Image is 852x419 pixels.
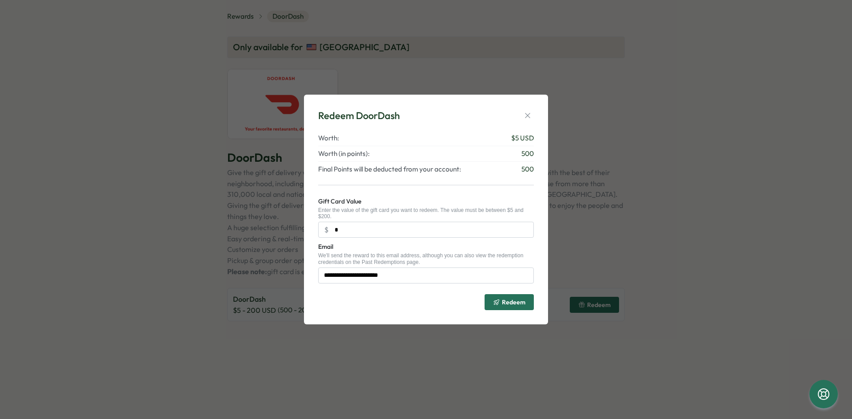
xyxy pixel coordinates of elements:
button: Redeem [485,294,534,310]
label: Email [318,242,333,252]
div: Redeem DoorDash [318,109,400,123]
span: Redeem [502,299,525,305]
label: Gift Card Value [318,197,361,207]
span: 500 [521,164,534,174]
span: Final Points will be deducted from your account: [318,164,461,174]
span: Worth: [318,133,339,143]
span: $ 5 USD [511,133,534,143]
div: Enter the value of the gift card you want to redeem. The value must be between $5 and $200. [318,207,534,220]
div: We'll send the reward to this email address, although you can also view the redemption credential... [318,252,534,265]
span: 500 [521,149,534,159]
span: Worth (in points): [318,149,370,159]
